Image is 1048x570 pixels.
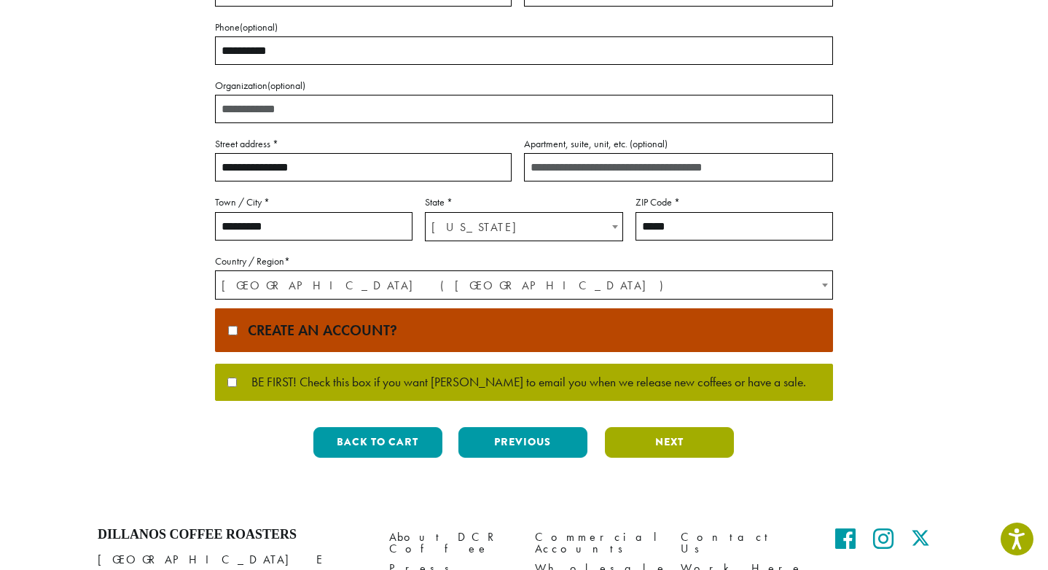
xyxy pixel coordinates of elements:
[524,135,833,153] label: Apartment, suite, unit, etc.
[313,427,442,458] button: Back to cart
[267,79,305,92] span: (optional)
[605,427,734,458] button: Next
[681,527,805,558] a: Contact Us
[215,135,512,153] label: Street address
[535,527,659,558] a: Commercial Accounts
[389,527,513,558] a: About DCR Coffee
[215,77,833,95] label: Organization
[241,321,397,340] span: Create an account?
[425,212,622,241] span: State
[216,271,832,300] span: United States (US)
[636,193,833,211] label: ZIP Code
[425,193,622,211] label: State
[426,213,622,241] span: Pennsylvania
[215,270,833,300] span: Country / Region
[240,20,278,34] span: (optional)
[228,326,238,335] input: Create an account?
[237,376,806,389] span: BE FIRST! Check this box if you want [PERSON_NAME] to email you when we release new coffees or ha...
[458,427,587,458] button: Previous
[630,137,668,150] span: (optional)
[98,527,367,543] h4: Dillanos Coffee Roasters
[227,378,237,387] input: BE FIRST! Check this box if you want [PERSON_NAME] to email you when we release new coffees or ha...
[215,193,412,211] label: Town / City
